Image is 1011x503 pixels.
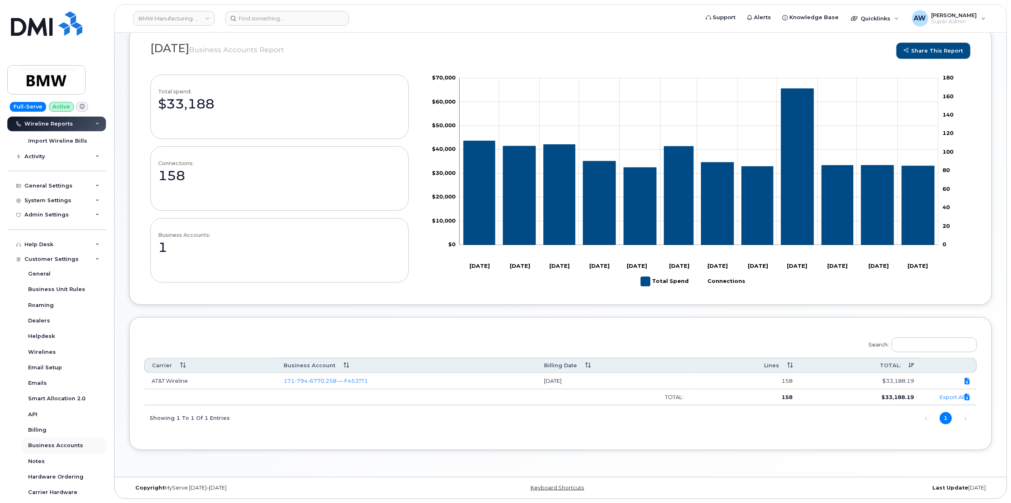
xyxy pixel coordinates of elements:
[907,263,928,269] tspan: [DATE]
[537,389,691,406] td: TOTAL:
[943,204,950,211] tspan: 40
[976,468,1005,497] iframe: Messenger Launcher
[464,89,934,245] g: Total Spend
[943,93,954,99] tspan: 160
[537,358,691,373] th: Billing Date: activate to sort column ascending
[943,167,950,174] tspan: 80
[845,10,905,26] div: Quicklinks
[641,274,689,289] g: Total Spend
[432,217,456,224] g: $0
[432,170,456,176] g: $0
[144,410,230,424] div: Showing 1 to 1 of 1 entries
[225,11,349,26] input: Find something...
[914,13,926,23] span: AW
[787,263,808,269] tspan: [DATE]
[943,185,950,192] tspan: 60
[144,358,276,373] th: Carrier: activate to sort column ascending
[943,130,954,137] tspan: 120
[754,13,771,22] span: Alerts
[284,377,368,384] a: 171-794-6770 258 — F453TT1
[641,274,746,289] g: Legend
[276,358,537,373] th: Business Account: activate to sort column ascending
[782,394,793,400] strong: 158
[531,485,584,491] a: Keyboard Shortcuts
[932,18,977,25] span: Super Admin
[696,274,746,289] g: Connections
[133,11,215,26] a: BMW Manufacturing Co LLC
[510,263,530,269] tspan: [DATE]
[691,358,800,373] th: Lines: activate to sort column ascending
[432,75,456,81] tspan: $70,000
[158,95,214,113] div: $33,188
[691,373,800,389] td: 158
[150,42,971,55] h2: [DATE]
[943,75,954,81] tspan: 180
[920,412,932,424] a: Previous
[869,263,889,269] tspan: [DATE]
[959,412,971,424] a: Next
[828,263,848,269] tspan: [DATE]
[896,42,971,59] a: share this report
[906,10,991,26] div: Alyssa Wagner
[932,12,977,18] span: [PERSON_NAME]
[707,263,728,269] tspan: [DATE]
[432,194,456,200] g: $0
[627,263,647,269] tspan: [DATE]
[704,485,992,491] div: [DATE]
[432,146,456,152] tspan: $40,000
[748,263,768,269] tspan: [DATE]
[777,9,844,26] a: Knowledge Base
[940,412,952,424] a: 1
[863,332,977,355] label: Search:
[135,485,165,491] strong: Copyright
[432,194,456,200] tspan: $20,000
[789,13,839,22] span: Knowledge Base
[432,122,456,129] tspan: $50,000
[881,394,914,400] strong: $33,188.19
[940,394,969,400] a: Export All
[800,373,921,389] td: $33,188.19
[904,48,963,54] span: share this report
[189,45,284,54] small: Business Accounts Report
[158,232,210,238] div: Business Accounts:
[713,13,736,22] span: Support
[432,98,456,105] g: $0
[432,217,456,224] tspan: $10,000
[158,166,185,185] div: 158
[432,146,456,152] g: $0
[590,263,610,269] tspan: [DATE]
[943,112,954,118] tspan: 140
[892,338,977,352] input: Search:
[432,75,954,290] g: Chart
[470,263,490,269] tspan: [DATE]
[943,241,946,248] tspan: 0
[943,148,954,155] tspan: 100
[800,358,921,373] th: TOTAL:: activate to sort column ascending
[432,170,456,176] tspan: $30,000
[129,485,417,491] div: MyServe [DATE]–[DATE]
[932,485,968,491] strong: Last Update
[943,223,950,229] tspan: 20
[158,88,192,95] div: Total spend:
[741,9,777,26] a: Alerts
[158,238,167,257] div: 1
[158,160,194,166] div: Connections:
[144,373,276,389] td: AT&T Wireline
[432,98,456,105] tspan: $60,000
[537,373,691,389] td: [DATE]
[669,263,689,269] tspan: [DATE]
[700,9,741,26] a: Support
[861,15,890,22] span: Quicklinks
[432,75,456,81] g: $0
[550,263,570,269] tspan: [DATE]
[448,241,456,248] tspan: $0
[432,122,456,129] g: $0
